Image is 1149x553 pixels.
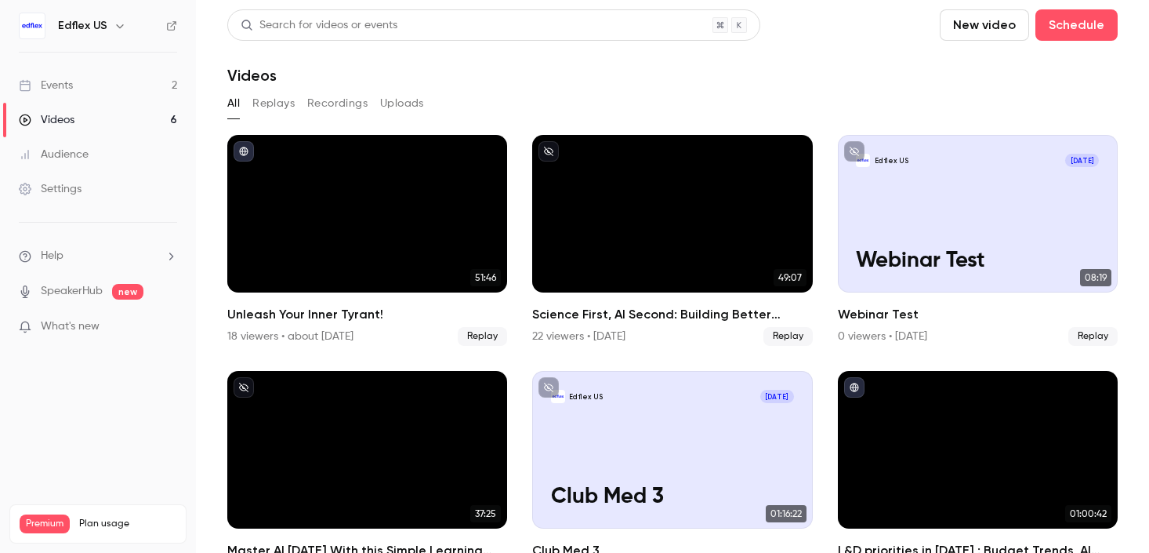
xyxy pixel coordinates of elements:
[774,269,806,286] span: 49:07
[569,392,603,402] p: Edflex US
[79,518,176,530] span: Plan usage
[532,135,812,346] a: 49:07Science First, AI Second: Building Better Learning with the Right Foundation22 viewers • [DA...
[234,141,254,162] button: published
[19,248,177,264] li: help-dropdown-opener
[1065,505,1111,522] span: 01:00:42
[19,112,74,128] div: Videos
[227,135,507,346] li: Unleash Your Inner Tyrant!
[856,249,1099,274] p: Webinar Test
[307,91,368,116] button: Recordings
[844,377,864,398] button: published
[532,329,625,344] div: 22 viewers • [DATE]
[227,91,240,116] button: All
[838,135,1118,346] li: Webinar Test
[227,66,277,85] h1: Videos
[19,78,73,93] div: Events
[1065,154,1099,168] span: [DATE]
[940,9,1029,41] button: New video
[112,284,143,300] span: new
[844,141,864,162] button: unpublished
[838,305,1118,324] h2: Webinar Test
[227,329,353,344] div: 18 viewers • about [DATE]
[766,505,806,522] span: 01:16:22
[227,9,1118,544] section: Videos
[19,181,82,197] div: Settings
[1035,9,1118,41] button: Schedule
[1080,269,1111,286] span: 08:19
[538,377,559,398] button: unpublished
[551,485,794,510] p: Club Med 3
[1068,327,1118,346] span: Replay
[227,135,507,346] a: 51:46Unleash Your Inner Tyrant!18 viewers • about [DATE]Replay
[58,18,107,34] h6: Edflex US
[227,305,507,324] h2: Unleash Your Inner Tyrant!
[41,248,63,264] span: Help
[158,320,177,334] iframe: Noticeable Trigger
[41,283,103,300] a: SpeakerHub
[875,156,908,166] p: Edflex US
[234,377,254,398] button: unpublished
[470,505,501,522] span: 37:25
[838,135,1118,346] a: Webinar TestEdflex US[DATE]Webinar Test08:19Webinar Test0 viewers • [DATE]Replay
[20,13,45,38] img: Edflex US
[538,141,559,162] button: unpublished
[763,327,813,346] span: Replay
[458,327,507,346] span: Replay
[20,515,70,533] span: Premium
[470,269,501,286] span: 51:46
[532,135,812,346] li: Science First, AI Second: Building Better Learning with the Right Foundation
[241,17,397,34] div: Search for videos or events
[380,91,424,116] button: Uploads
[19,147,89,162] div: Audience
[532,305,812,324] h2: Science First, AI Second: Building Better Learning with the Right Foundation
[760,390,794,404] span: [DATE]
[252,91,295,116] button: Replays
[838,329,927,344] div: 0 viewers • [DATE]
[41,318,100,335] span: What's new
